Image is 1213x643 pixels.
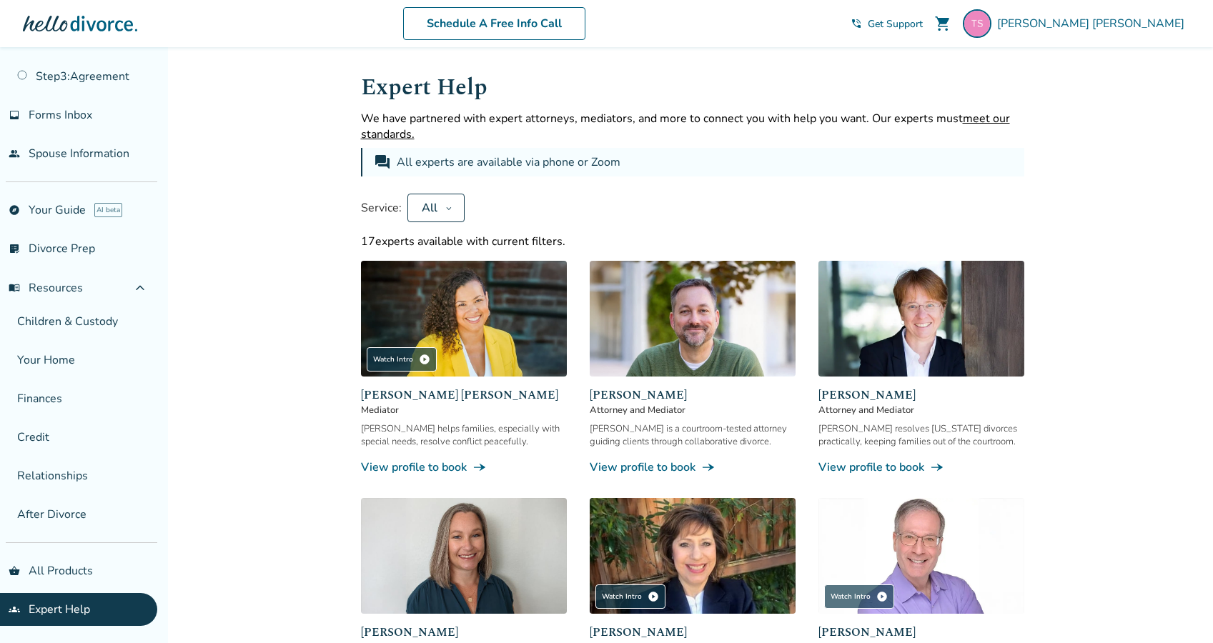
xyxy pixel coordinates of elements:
span: list_alt_check [9,243,20,254]
a: phone_in_talkGet Support [851,17,923,31]
span: [PERSON_NAME] [818,387,1024,404]
span: [PERSON_NAME] [PERSON_NAME] [361,387,567,404]
div: [PERSON_NAME] resolves [US_STATE] divorces practically, keeping families out of the courtroom. [818,422,1024,448]
span: [PERSON_NAME] [590,624,796,641]
span: [PERSON_NAME] [818,624,1024,641]
span: play_circle [648,591,659,602]
span: phone_in_talk [851,18,862,29]
span: line_end_arrow_notch [472,460,487,474]
h1: Expert Help [361,70,1024,105]
button: All [407,194,465,222]
span: explore [9,204,20,216]
img: Claudia Brown Coulter [361,261,567,377]
span: Service: [361,200,402,216]
img: Sandra Giudici [590,498,796,614]
img: Desiree Howard [361,498,567,614]
span: play_circle [876,591,888,602]
span: shopping_basket [9,565,20,577]
img: Neil Forester [590,261,796,377]
div: All experts are available via phone or Zoom [397,154,623,171]
span: [PERSON_NAME] [590,387,796,404]
span: groups [9,604,20,615]
span: Attorney and Mediator [590,404,796,417]
span: [PERSON_NAME] [361,624,567,641]
span: inbox [9,109,20,121]
span: shopping_cart [934,15,951,32]
img: Jeff Landers [818,498,1024,614]
a: View profile to bookline_end_arrow_notch [590,459,796,475]
a: Schedule A Free Info Call [403,7,585,40]
span: Resources [9,280,83,296]
span: line_end_arrow_notch [930,460,944,474]
span: menu_book [9,282,20,294]
div: [PERSON_NAME] is a courtroom-tested attorney guiding clients through collaborative divorce. [590,422,796,448]
div: Watch Intro [595,584,665,609]
span: meet our standards. [361,111,1010,142]
div: [PERSON_NAME] helps families, especially with special needs, resolve conflict peacefully. [361,422,567,448]
span: people [9,148,20,159]
div: Watch Intro [824,584,894,609]
span: forum [374,154,391,171]
a: View profile to bookline_end_arrow_notch [361,459,567,475]
span: [PERSON_NAME] [PERSON_NAME] [997,16,1190,31]
span: AI beta [94,203,122,217]
div: Watch Intro [367,347,437,372]
span: Attorney and Mediator [818,404,1024,417]
span: Mediator [361,404,567,417]
img: 33spins@gmail.com [963,9,991,38]
div: 17 experts available with current filters. [361,234,1024,249]
span: expand_less [132,279,149,296]
a: View profile to bookline_end_arrow_notch [818,459,1024,475]
span: Forms Inbox [29,107,92,123]
span: Get Support [868,17,923,31]
img: Anne Mania [818,261,1024,377]
iframe: Chat Widget [1142,574,1213,643]
p: We have partnered with expert attorneys, mediators, and more to connect you with help you want. O... [361,111,1024,142]
span: play_circle [419,354,430,365]
div: All [420,200,440,216]
span: line_end_arrow_notch [701,460,716,474]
